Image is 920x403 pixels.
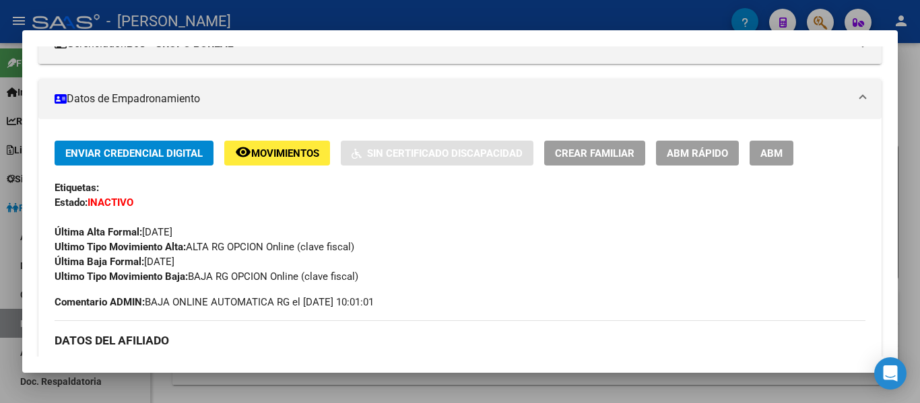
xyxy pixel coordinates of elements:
[874,357,907,390] div: Open Intercom Messenger
[55,256,174,268] span: [DATE]
[544,141,645,166] button: Crear Familiar
[88,196,133,209] strong: INACTIVO
[55,333,865,348] h3: DATOS DEL AFILIADO
[38,79,882,119] mat-expansion-panel-header: Datos de Empadronamiento
[750,141,793,166] button: ABM
[55,295,374,309] span: BAJA ONLINE AUTOMATICA RG el [DATE] 10:01:01
[341,141,533,166] button: Sin Certificado Discapacidad
[235,144,251,160] mat-icon: remove_red_eye
[55,196,88,209] strong: Estado:
[55,270,188,283] strong: Ultimo Tipo Movimiento Baja:
[555,147,634,159] span: Crear Familiar
[760,147,783,159] span: ABM
[55,182,99,194] strong: Etiquetas:
[656,141,739,166] button: ABM Rápido
[55,226,172,238] span: [DATE]
[65,147,203,159] span: Enviar Credencial Digital
[55,141,213,166] button: Enviar Credencial Digital
[55,270,358,283] span: BAJA RG OPCION Online (clave fiscal)
[55,241,186,253] strong: Ultimo Tipo Movimiento Alta:
[367,147,523,159] span: Sin Certificado Discapacidad
[251,147,319,159] span: Movimientos
[55,91,849,107] mat-panel-title: Datos de Empadronamiento
[55,296,145,308] strong: Comentario ADMIN:
[55,226,142,238] strong: Última Alta Formal:
[667,147,728,159] span: ABM Rápido
[55,241,354,253] span: ALTA RG OPCION Online (clave fiscal)
[224,141,330,166] button: Movimientos
[55,256,144,268] strong: Última Baja Formal:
